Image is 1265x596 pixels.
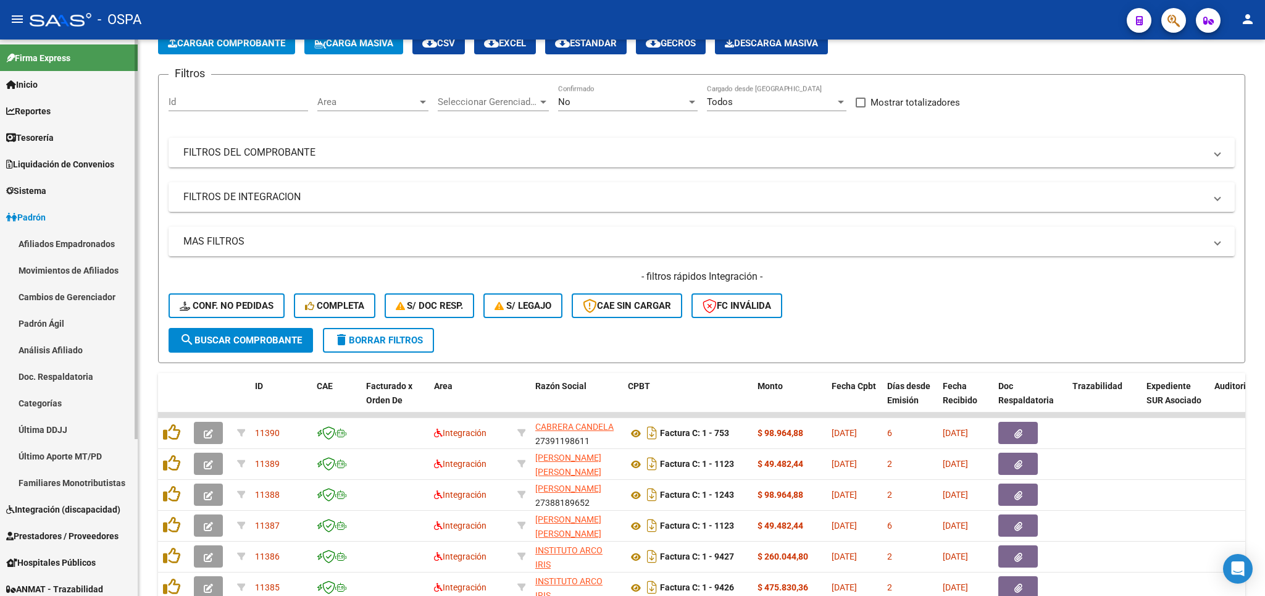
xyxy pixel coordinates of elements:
strong: Factura C: 1 - 1123 [660,460,734,469]
i: Descargar documento [644,454,660,474]
span: Firma Express [6,51,70,65]
span: 2 [887,490,892,500]
span: Fecha Cpbt [832,381,876,391]
span: Conf. no pedidas [180,300,273,311]
span: 11388 [255,490,280,500]
span: 11387 [255,521,280,531]
span: Inicio [6,78,38,91]
span: 11386 [255,552,280,561]
span: [DATE] [943,459,968,469]
button: Descarga Masiva [715,32,828,54]
i: Descargar documento [644,485,660,505]
datatable-header-cell: CAE [312,373,361,427]
mat-icon: person [1240,12,1255,27]
span: Tesorería [6,131,54,145]
span: Integración [434,459,486,469]
span: Integración [434,582,486,592]
span: Fecha Recibido [943,381,977,405]
button: Gecros [636,32,706,54]
button: Conf. no pedidas [169,293,285,318]
button: Buscar Comprobante [169,328,313,353]
span: Cargar Comprobante [168,38,285,49]
button: CSV [412,32,465,54]
span: [DATE] [832,459,857,469]
span: 6 [887,521,892,531]
span: 2 [887,459,892,469]
span: CAE [317,381,333,391]
span: Liquidación de Convenios [6,157,114,171]
strong: Factura C: 1 - 9427 [660,552,734,562]
mat-icon: delete [334,332,349,347]
span: S/ Doc Resp. [396,300,464,311]
strong: $ 49.482,44 [758,459,803,469]
span: INSTITUTO ARCO IRIS [535,545,603,569]
span: 11390 [255,428,280,438]
span: Integración [434,490,486,500]
button: S/ Doc Resp. [385,293,475,318]
span: Carga Masiva [314,38,393,49]
span: - OSPA [98,6,141,33]
span: ID [255,381,263,391]
span: [PERSON_NAME] [PERSON_NAME] [535,453,601,477]
mat-expansion-panel-header: FILTROS DE INTEGRACION [169,182,1235,212]
span: [PERSON_NAME] [PERSON_NAME] [535,514,601,539]
span: Padrón [6,211,46,224]
strong: Factura C: 1 - 1243 [660,490,734,500]
mat-panel-title: FILTROS DEL COMPROBANTE [183,146,1205,159]
span: [DATE] [832,428,857,438]
span: [DATE] [943,521,968,531]
span: CAE SIN CARGAR [583,300,671,311]
span: Integración (discapacidad) [6,503,120,516]
span: Días desde Emisión [887,381,930,405]
span: [DATE] [832,582,857,592]
strong: $ 260.044,80 [758,552,808,561]
span: ANMAT - Trazabilidad [6,582,103,596]
button: Carga Masiva [304,32,403,54]
button: CAE SIN CARGAR [572,293,682,318]
button: FC Inválida [691,293,782,318]
button: Cargar Comprobante [158,32,295,54]
mat-icon: search [180,332,194,347]
mat-icon: cloud_download [646,35,661,50]
strong: Factura C: 1 - 753 [660,429,729,439]
mat-panel-title: MAS FILTROS [183,235,1205,248]
div: 27364884244 [535,513,618,539]
app-download-masive: Descarga masiva de comprobantes (adjuntos) [715,32,828,54]
span: Razón Social [535,381,587,391]
span: FC Inválida [703,300,771,311]
span: Buscar Comprobante [180,335,302,346]
div: Open Intercom Messenger [1223,554,1253,584]
mat-icon: cloud_download [484,35,499,50]
button: Completa [294,293,375,318]
i: Descargar documento [644,516,660,535]
span: [PERSON_NAME] [535,484,601,493]
datatable-header-cell: Monto [753,373,827,427]
span: 2 [887,582,892,592]
strong: $ 475.830,36 [758,582,808,592]
span: [DATE] [943,552,968,561]
span: No [558,96,570,107]
span: Completa [305,300,364,311]
mat-icon: menu [10,12,25,27]
h3: Filtros [169,65,211,82]
datatable-header-cell: Facturado x Orden De [361,373,429,427]
span: Borrar Filtros [334,335,423,346]
button: Borrar Filtros [323,328,434,353]
span: Prestadores / Proveedores [6,529,119,543]
div: 30716237008 [535,544,618,569]
strong: Factura C: 1 - 9426 [660,583,734,593]
span: Integración [434,552,486,561]
span: Integración [434,428,486,438]
span: CPBT [628,381,650,391]
div: 27391198611 [535,420,618,446]
datatable-header-cell: Expediente SUR Asociado [1142,373,1209,427]
span: EXCEL [484,38,526,49]
datatable-header-cell: Razón Social [530,373,623,427]
span: Doc Respaldatoria [998,381,1054,405]
datatable-header-cell: Días desde Emisión [882,373,938,427]
span: [DATE] [832,490,857,500]
i: Descargar documento [644,547,660,566]
mat-panel-title: FILTROS DE INTEGRACION [183,190,1205,204]
div: 27388189652 [535,482,618,508]
span: S/ legajo [495,300,551,311]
